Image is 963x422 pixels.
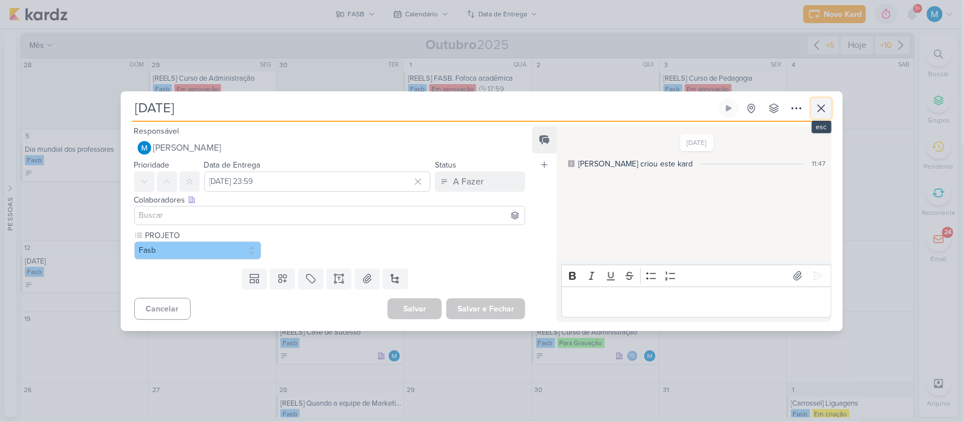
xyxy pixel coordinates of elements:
div: Colaboradores [134,194,526,206]
img: MARIANA MIRANDA [138,141,151,155]
input: Kard Sem Título [132,98,716,118]
div: Editor toolbar [561,265,831,287]
div: A Fazer [453,175,483,188]
label: PROJETO [144,230,262,241]
button: Cancelar [134,298,191,320]
label: Prioridade [134,160,170,170]
div: Editor editing area: main [561,287,831,318]
label: Data de Entrega [204,160,261,170]
input: Buscar [137,209,523,222]
div: Ligar relógio [724,104,733,113]
input: Select a date [204,172,431,192]
button: Fasb [134,241,262,260]
div: esc [812,121,832,133]
div: [PERSON_NAME] criou este kard [578,158,693,170]
button: [PERSON_NAME] [134,138,526,158]
span: [PERSON_NAME] [153,141,222,155]
button: A Fazer [435,172,525,192]
label: Responsável [134,126,179,136]
label: Status [435,160,456,170]
div: 11:47 [812,159,826,169]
